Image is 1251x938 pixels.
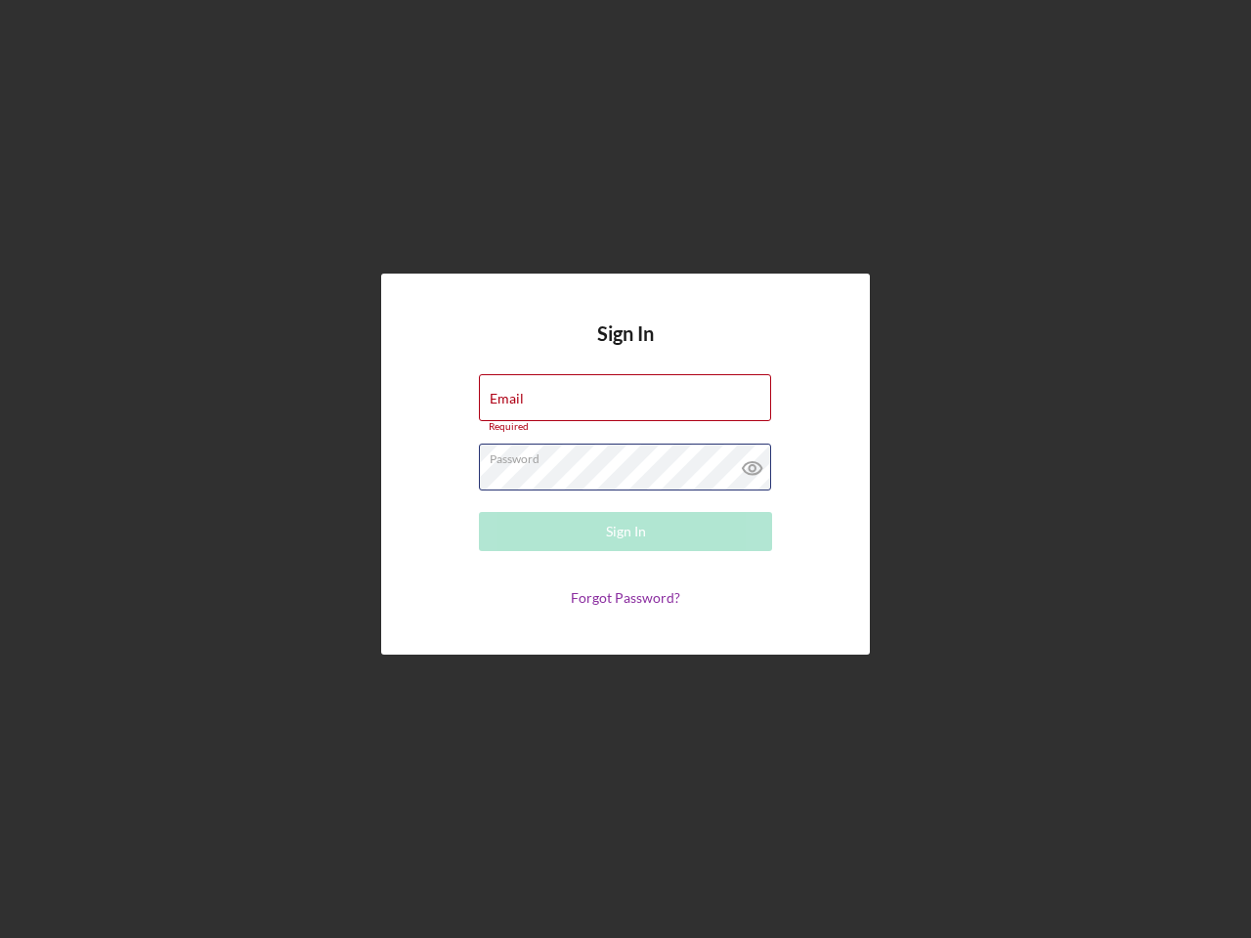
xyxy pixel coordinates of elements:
label: Email [490,391,524,406]
h4: Sign In [597,322,654,374]
a: Forgot Password? [571,589,680,606]
div: Sign In [606,512,646,551]
label: Password [490,445,771,466]
button: Sign In [479,512,772,551]
div: Required [479,421,772,433]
